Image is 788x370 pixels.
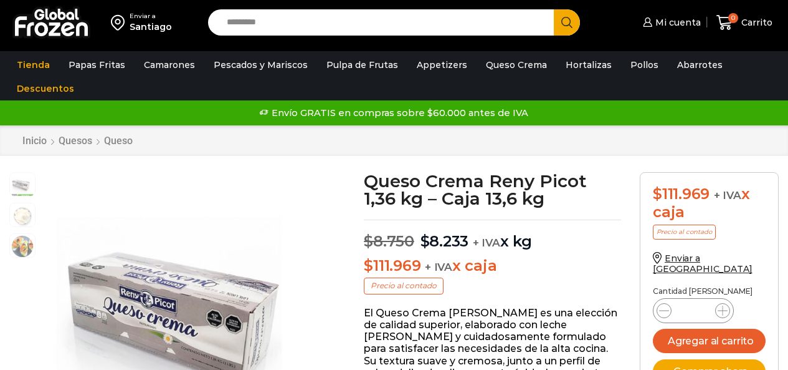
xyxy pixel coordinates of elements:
[681,302,705,319] input: Product quantity
[320,53,404,77] a: Pulpa de Frutas
[103,135,133,147] a: Queso
[653,329,766,353] button: Agregar al carrito
[10,173,35,198] span: reny-picot
[22,135,47,147] a: Inicio
[480,53,553,77] a: Queso Crema
[364,256,420,275] bdi: 111.969
[111,12,130,33] img: address-field-icon.svg
[411,53,473,77] a: Appetizers
[653,225,716,240] p: Precio al contado
[207,53,314,77] a: Pescados y Mariscos
[364,220,621,251] p: x kg
[653,287,766,296] p: Cantidad [PERSON_NAME]
[653,253,752,275] a: Enviar a [GEOGRAPHIC_DATA]
[62,53,131,77] a: Papas Fritas
[11,53,56,77] a: Tienda
[728,13,738,23] span: 0
[364,256,373,275] span: $
[58,135,93,147] a: Quesos
[624,53,665,77] a: Pollos
[559,53,618,77] a: Hortalizas
[10,234,35,259] span: salmon-ahumado-2
[364,232,373,250] span: $
[713,8,776,37] a: 0 Carrito
[22,135,133,147] nav: Breadcrumb
[11,77,80,100] a: Descuentos
[364,232,414,250] bdi: 8.750
[425,261,452,273] span: + IVA
[554,9,580,36] button: Search button
[653,185,710,203] bdi: 111.969
[420,232,469,250] bdi: 8.233
[640,10,701,35] a: Mi cuenta
[130,21,172,33] div: Santiago
[364,257,621,275] p: x caja
[10,203,35,228] span: queso crema 2
[652,16,701,29] span: Mi cuenta
[738,16,772,29] span: Carrito
[138,53,201,77] a: Camarones
[671,53,729,77] a: Abarrotes
[714,189,741,202] span: + IVA
[364,278,444,294] p: Precio al contado
[473,236,500,249] span: + IVA
[364,172,621,207] h1: Queso Crema Reny Picot 1,36 kg – Caja 13,6 kg
[130,12,172,21] div: Enviar a
[420,232,430,250] span: $
[653,185,766,222] div: x caja
[653,185,662,203] span: $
